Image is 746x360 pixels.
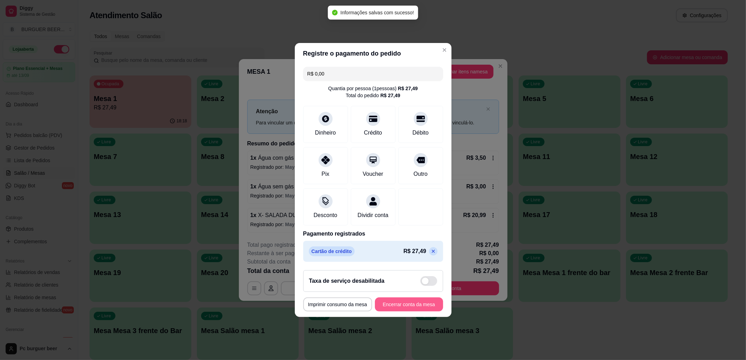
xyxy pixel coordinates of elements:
div: Quantia por pessoa ( 1 pessoas) [328,85,418,92]
button: Encerrar conta da mesa [375,297,443,311]
div: Total do pedido [346,92,400,99]
div: R$ 27,49 [398,85,418,92]
button: Imprimir consumo da mesa [303,297,372,311]
header: Registre o pagamento do pedido [295,43,452,64]
h2: Taxa de serviço desabilitada [309,277,385,285]
span: check-circle [332,10,338,15]
div: Outro [413,170,427,178]
div: Voucher [363,170,383,178]
p: Cartão de crédito [309,246,355,256]
div: R$ 27,49 [381,92,400,99]
span: Informações salvas com sucesso! [340,10,414,15]
div: Dividir conta [357,211,388,219]
div: Pix [321,170,329,178]
p: R$ 27,49 [404,247,426,255]
input: Ex.: hambúrguer de cordeiro [307,67,439,81]
button: Close [439,44,450,56]
div: Crédito [364,129,382,137]
div: Dinheiro [315,129,336,137]
div: Desconto [314,211,338,219]
div: Débito [412,129,428,137]
p: Pagamento registrados [303,230,443,238]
